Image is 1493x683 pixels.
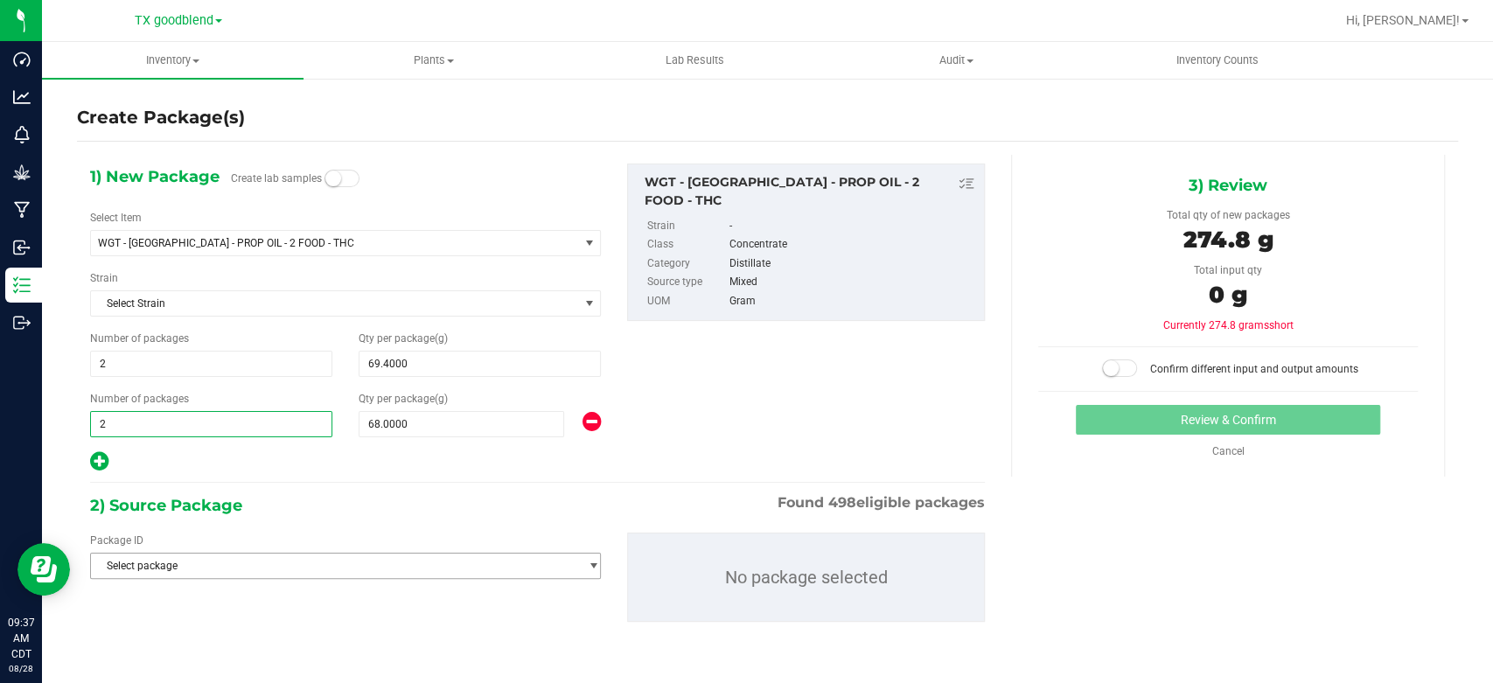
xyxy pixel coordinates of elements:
[647,254,726,274] label: Category
[578,554,600,578] span: select
[729,292,975,311] div: Gram
[90,332,189,345] span: Number of packages
[13,88,31,106] inline-svg: Analytics
[359,332,448,345] span: Qty per package
[1211,445,1244,457] a: Cancel
[90,210,142,226] label: Select Item
[1076,405,1379,435] button: Review & Confirm
[90,393,189,405] span: Number of packages
[17,543,70,596] iframe: Resource center
[42,52,303,68] span: Inventory
[1183,226,1273,254] span: 274.8 g
[628,533,984,621] p: No package selected
[729,254,975,274] div: Distillate
[90,270,118,286] label: Strain
[729,273,975,292] div: Mixed
[778,492,985,513] span: Found eligible packages
[13,201,31,219] inline-svg: Manufacturing
[647,235,726,254] label: Class
[90,534,143,547] span: Package ID
[13,126,31,143] inline-svg: Monitoring
[729,235,975,254] div: Concentrate
[435,393,448,405] span: (g)
[303,42,565,79] a: Plants
[1162,319,1293,331] span: Currently 274.8 grams
[13,276,31,294] inline-svg: Inventory
[578,231,600,255] span: select
[578,291,600,316] span: select
[91,554,578,578] span: Select package
[642,52,748,68] span: Lab Results
[90,164,220,190] span: 1) New Package
[231,165,322,192] label: Create lab samples
[8,615,34,662] p: 09:37 AM CDT
[583,411,601,434] span: Remove output
[1166,209,1289,221] span: Total qty of new packages
[826,42,1087,79] a: Audit
[647,292,726,311] label: UOM
[8,662,34,675] p: 08/28
[90,459,108,471] span: Add new output
[359,412,563,436] input: 68.0000
[647,217,726,236] label: Strain
[828,494,856,511] span: 498
[1189,172,1267,199] span: 3) Review
[304,52,564,68] span: Plants
[359,352,600,376] input: 69.4000
[98,237,552,249] span: WGT - [GEOGRAPHIC_DATA] - PROP OIL - 2 FOOD - THC
[91,291,578,316] span: Select Strain
[1346,13,1460,27] span: Hi, [PERSON_NAME]!
[91,352,331,376] input: 2
[647,273,726,292] label: Source type
[1086,42,1348,79] a: Inventory Counts
[645,173,975,210] div: WGT - TX - PROP OIL - 2 FOOD - THC
[564,42,826,79] a: Lab Results
[42,42,303,79] a: Inventory
[13,51,31,68] inline-svg: Dashboard
[827,52,1086,68] span: Audit
[90,492,242,519] span: 2) Source Package
[435,332,448,345] span: (g)
[13,239,31,256] inline-svg: Inbound
[13,164,31,181] inline-svg: Grow
[1153,52,1282,68] span: Inventory Counts
[1150,363,1358,375] span: Confirm different input and output amounts
[1194,264,1262,276] span: Total input qty
[135,13,213,28] span: TX goodblend
[359,393,448,405] span: Qty per package
[1268,319,1293,331] span: short
[13,314,31,331] inline-svg: Outbound
[77,105,245,130] h4: Create Package(s)
[1209,281,1247,309] span: 0 g
[729,217,975,236] div: -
